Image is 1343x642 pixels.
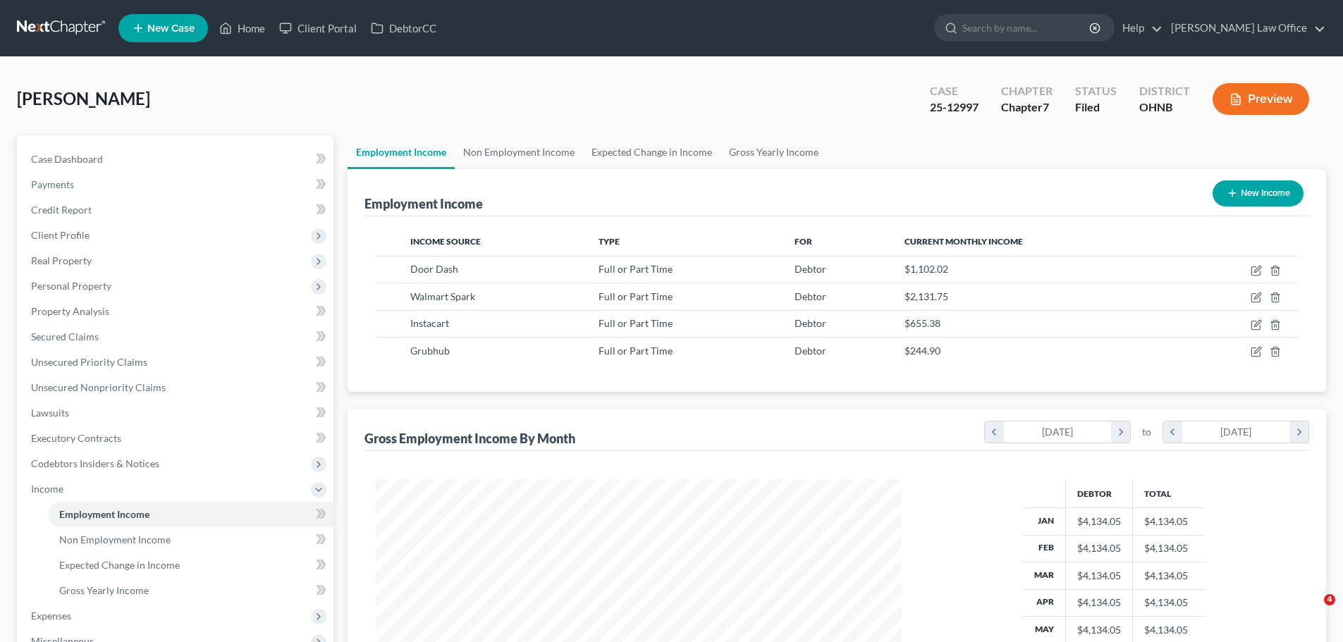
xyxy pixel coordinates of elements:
a: Non Employment Income [48,527,333,553]
i: chevron_right [1289,421,1308,443]
span: Income [31,483,63,495]
th: Debtor [1066,479,1133,507]
a: Expected Change in Income [48,553,333,578]
span: Codebtors Insiders & Notices [31,457,159,469]
a: Employment Income [348,135,455,169]
span: New Case [147,23,195,34]
button: New Income [1213,180,1304,206]
span: Executory Contracts [31,432,121,444]
div: 25-12997 [930,99,979,116]
i: chevron_right [1111,421,1130,443]
span: Full or Part Time [599,290,673,302]
span: $2,131.75 [904,290,948,302]
span: $655.38 [904,317,940,329]
div: Case [930,83,979,99]
span: Full or Part Time [599,317,673,329]
div: $4,134.05 [1077,595,1121,610]
td: $4,134.05 [1133,508,1205,535]
a: Employment Income [48,502,333,527]
input: Search by name... [962,15,1091,41]
th: Feb [1023,535,1066,562]
span: Type [599,236,620,247]
div: Gross Employment Income By Month [364,430,575,447]
iframe: Intercom live chat [1295,594,1329,628]
span: Expected Change in Income [59,559,180,571]
a: Client Portal [272,16,364,41]
span: Client Profile [31,229,90,241]
div: Employment Income [364,195,483,212]
span: Debtor [795,263,826,275]
span: $244.90 [904,345,940,357]
th: Apr [1023,589,1066,616]
div: Chapter [1001,83,1053,99]
div: OHNB [1139,99,1190,116]
a: Lawsuits [20,400,333,426]
span: Income Source [410,236,481,247]
span: to [1142,425,1151,439]
span: Unsecured Nonpriority Claims [31,381,166,393]
span: Full or Part Time [599,263,673,275]
span: Credit Report [31,204,92,216]
span: 7 [1043,100,1049,113]
span: Payments [31,178,74,190]
span: Employment Income [59,508,149,520]
td: $4,134.05 [1133,535,1205,562]
td: $4,134.05 [1133,589,1205,616]
a: Help [1115,16,1163,41]
a: Expected Change in Income [583,135,720,169]
div: Status [1075,83,1117,99]
th: Mar [1023,562,1066,589]
span: Current Monthly Income [904,236,1023,247]
span: Personal Property [31,280,111,292]
div: Filed [1075,99,1117,116]
span: Debtor [795,345,826,357]
span: Property Analysis [31,305,109,317]
a: [PERSON_NAME] Law Office [1164,16,1325,41]
a: Gross Yearly Income [720,135,827,169]
span: Unsecured Priority Claims [31,356,147,368]
span: $1,102.02 [904,263,948,275]
div: District [1139,83,1190,99]
span: Case Dashboard [31,153,103,165]
span: Lawsuits [31,407,69,419]
div: $4,134.05 [1077,569,1121,583]
a: Payments [20,172,333,197]
span: Non Employment Income [59,533,171,545]
span: Instacart [410,317,449,329]
span: Real Property [31,254,92,266]
a: Case Dashboard [20,147,333,172]
span: Grubhub [410,345,450,357]
a: Secured Claims [20,324,333,350]
div: $4,134.05 [1077,623,1121,637]
i: chevron_left [985,421,1004,443]
a: Unsecured Priority Claims [20,350,333,375]
span: For [795,236,812,247]
a: Credit Report [20,197,333,223]
a: Home [212,16,272,41]
th: Jan [1023,508,1066,535]
span: [PERSON_NAME] [17,88,150,109]
div: $4,134.05 [1077,514,1121,529]
span: Debtor [795,317,826,329]
span: Walmart Spark [410,290,475,302]
i: chevron_left [1163,421,1182,443]
span: Door Dash [410,263,458,275]
a: Property Analysis [20,299,333,324]
a: Gross Yearly Income [48,578,333,603]
td: $4,134.05 [1133,562,1205,589]
span: Expenses [31,610,71,622]
a: DebtorCC [364,16,443,41]
span: 4 [1324,594,1335,605]
div: $4,134.05 [1077,541,1121,555]
span: Secured Claims [31,331,99,342]
a: Non Employment Income [455,135,583,169]
a: Unsecured Nonpriority Claims [20,375,333,400]
div: [DATE] [1182,421,1290,443]
div: Chapter [1001,99,1053,116]
span: Debtor [795,290,826,302]
span: Full or Part Time [599,345,673,357]
a: Executory Contracts [20,426,333,451]
th: Total [1133,479,1205,507]
div: [DATE] [1004,421,1112,443]
span: Gross Yearly Income [59,584,149,596]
